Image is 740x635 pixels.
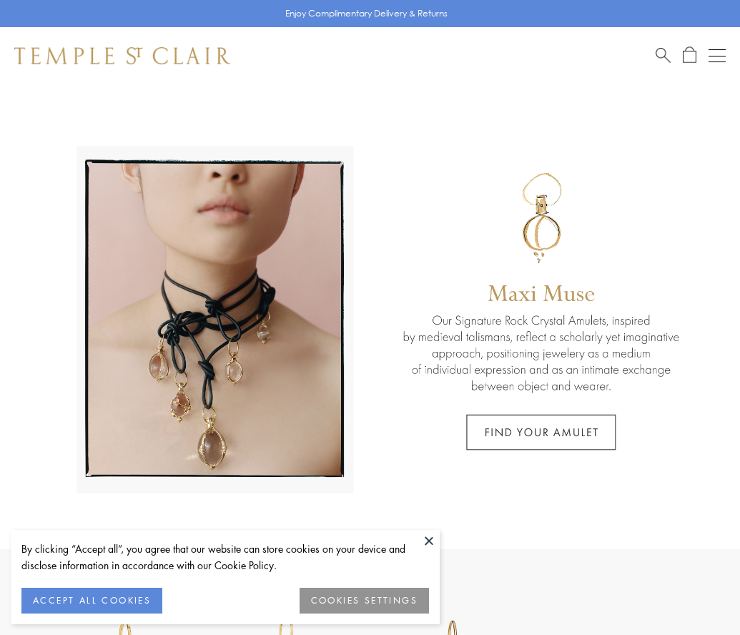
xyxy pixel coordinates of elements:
a: Open Shopping Bag [683,46,696,64]
div: By clicking “Accept all”, you agree that our website can store cookies on your device and disclos... [21,541,429,574]
p: Enjoy Complimentary Delivery & Returns [285,6,448,21]
a: Search [656,46,671,64]
button: ACCEPT ALL COOKIES [21,588,162,614]
button: Open navigation [709,47,726,64]
img: Temple St. Clair [14,47,230,64]
button: COOKIES SETTINGS [300,588,429,614]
